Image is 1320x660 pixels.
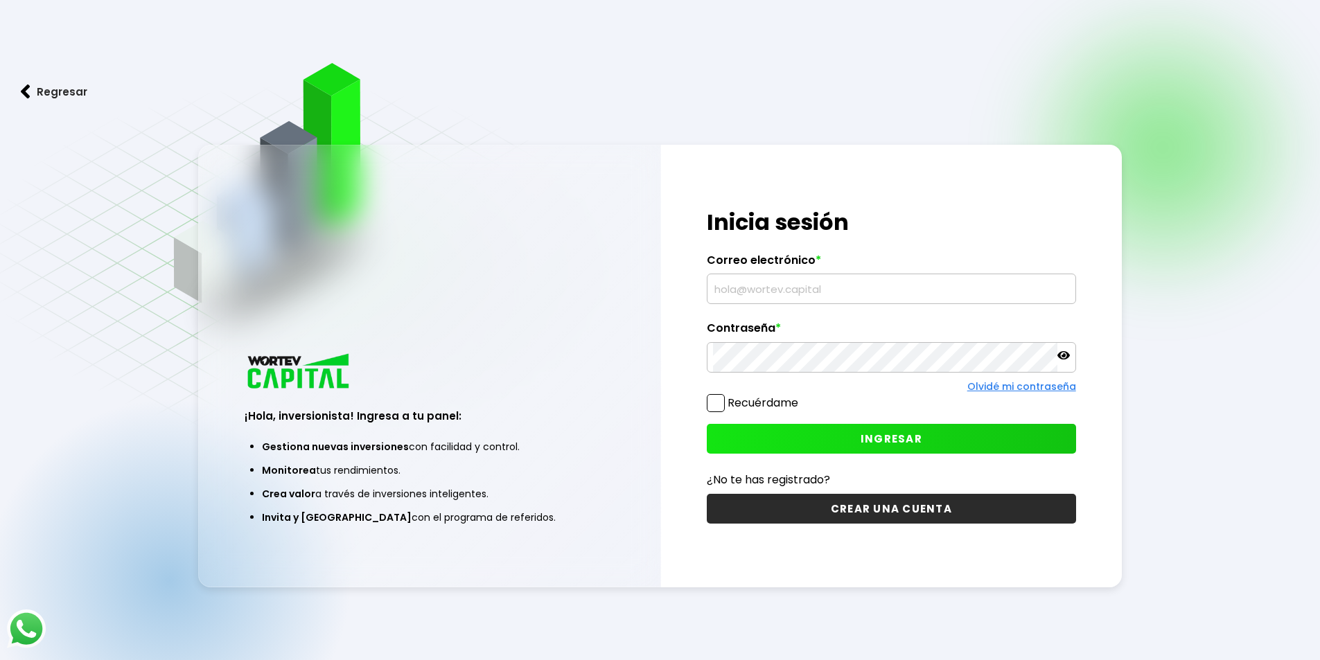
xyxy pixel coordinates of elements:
[967,380,1076,393] a: Olvidé mi contraseña
[262,458,597,482] li: tus rendimientos.
[262,482,597,506] li: a través de inversiones inteligentes.
[262,510,412,524] span: Invita y [GEOGRAPHIC_DATA]
[707,424,1076,454] button: INGRESAR
[262,506,597,529] li: con el programa de referidos.
[7,609,46,648] img: logos_whatsapp-icon.242b2217.svg
[861,431,922,446] span: INGRESAR
[707,494,1076,524] button: CREAR UNA CUENTA
[707,253,1076,274] label: Correo electrónico
[262,463,316,477] span: Monitorea
[707,321,1076,342] label: Contraseña
[262,440,409,454] span: Gestiona nuevas inversiones
[728,395,798,411] label: Recuérdame
[245,408,614,424] h3: ¡Hola, inversionista! Ingresa a tu panel:
[262,487,315,501] span: Crea valor
[707,471,1076,524] a: ¿No te has registrado?CREAR UNA CUENTA
[707,206,1076,239] h1: Inicia sesión
[245,352,354,393] img: logo_wortev_capital
[21,84,30,99] img: flecha izquierda
[707,471,1076,488] p: ¿No te has registrado?
[262,435,597,458] li: con facilidad y control.
[713,274,1070,303] input: hola@wortev.capital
